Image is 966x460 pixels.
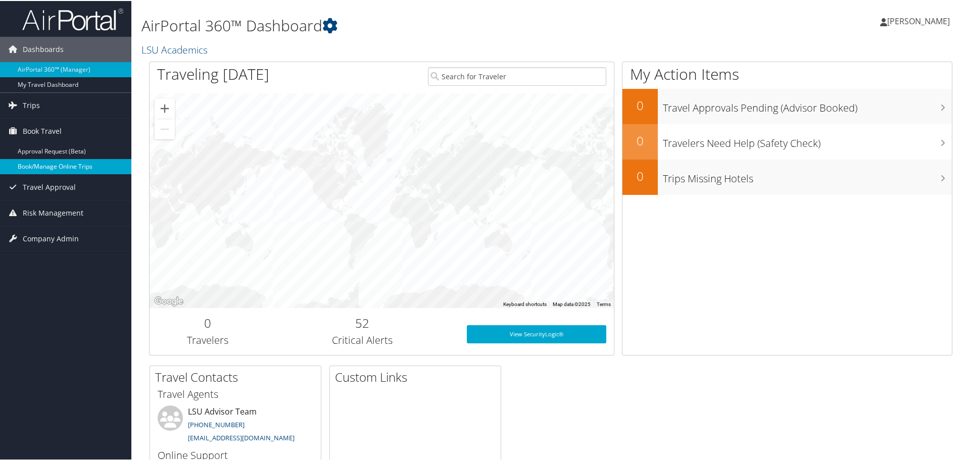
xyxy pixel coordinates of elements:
h3: Travelers [157,332,258,346]
button: Zoom in [155,97,175,118]
a: 0Trips Missing Hotels [622,159,952,194]
button: Zoom out [155,118,175,138]
a: [EMAIL_ADDRESS][DOMAIN_NAME] [188,432,295,441]
button: Keyboard shortcuts [503,300,547,307]
h2: 52 [273,314,452,331]
span: Travel Approval [23,174,76,199]
h3: Trips Missing Hotels [663,166,952,185]
h3: Critical Alerts [273,332,452,346]
a: Open this area in Google Maps (opens a new window) [152,294,185,307]
input: Search for Traveler [428,66,606,85]
h2: Custom Links [335,368,501,385]
span: Trips [23,92,40,117]
a: Terms [597,300,611,306]
span: Dashboards [23,36,64,61]
span: Company Admin [23,225,79,250]
span: Risk Management [23,199,83,225]
span: Book Travel [23,118,62,143]
h2: 0 [157,314,258,331]
h1: AirPortal 360™ Dashboard [141,14,687,35]
a: 0Travelers Need Help (Safety Check) [622,123,952,159]
img: airportal-logo.png [22,7,123,30]
a: [PHONE_NUMBER] [188,419,245,428]
a: 0Travel Approvals Pending (Advisor Booked) [622,88,952,123]
img: Google [152,294,185,307]
h1: My Action Items [622,63,952,84]
span: Map data ©2025 [553,300,591,306]
h2: 0 [622,131,658,148]
h2: 0 [622,96,658,113]
span: [PERSON_NAME] [887,15,950,26]
h2: Travel Contacts [155,368,321,385]
a: LSU Academics [141,42,210,56]
h3: Travel Approvals Pending (Advisor Booked) [663,95,952,114]
h3: Travelers Need Help (Safety Check) [663,130,952,149]
h2: 0 [622,167,658,184]
a: [PERSON_NAME] [880,5,960,35]
li: LSU Advisor Team [153,404,318,446]
a: View SecurityLogic® [467,324,606,342]
h1: Traveling [DATE] [157,63,269,84]
h3: Travel Agents [158,386,313,400]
